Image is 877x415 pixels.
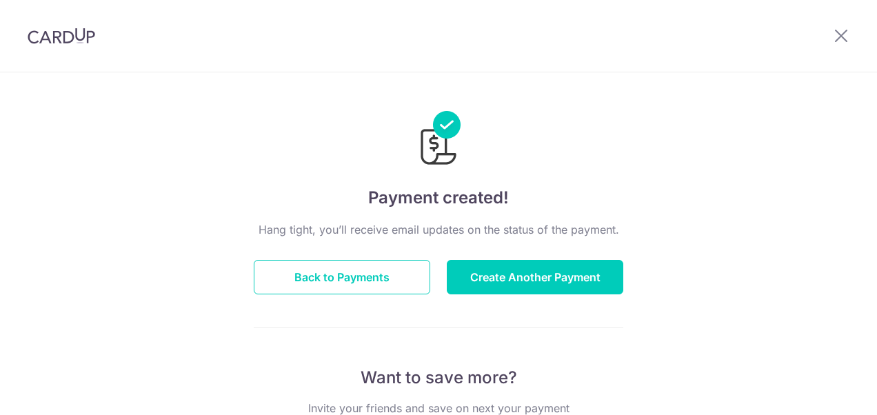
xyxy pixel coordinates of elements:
[447,260,623,294] button: Create Another Payment
[416,111,461,169] img: Payments
[254,367,623,389] p: Want to save more?
[28,28,95,44] img: CardUp
[254,221,623,238] p: Hang tight, you’ll receive email updates on the status of the payment.
[254,260,430,294] button: Back to Payments
[254,185,623,210] h4: Payment created!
